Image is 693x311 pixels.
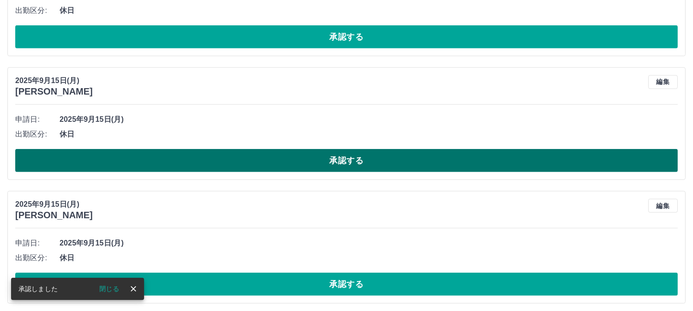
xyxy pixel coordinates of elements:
[127,282,140,296] button: close
[648,199,678,213] button: 編集
[15,273,678,296] button: 承認する
[15,86,93,97] h3: [PERSON_NAME]
[60,252,678,263] span: 休日
[18,281,58,297] div: 承認しました
[15,75,93,86] p: 2025年9月15日(月)
[15,114,60,125] span: 申請日:
[15,199,93,210] p: 2025年9月15日(月)
[60,5,678,16] span: 休日
[15,210,93,221] h3: [PERSON_NAME]
[60,129,678,140] span: 休日
[15,129,60,140] span: 出勤区分:
[15,149,678,172] button: 承認する
[648,75,678,89] button: 編集
[15,238,60,249] span: 申請日:
[60,238,678,249] span: 2025年9月15日(月)
[15,252,60,263] span: 出勤区分:
[60,114,678,125] span: 2025年9月15日(月)
[15,5,60,16] span: 出勤区分:
[92,282,127,296] button: 閉じる
[15,25,678,48] button: 承認する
